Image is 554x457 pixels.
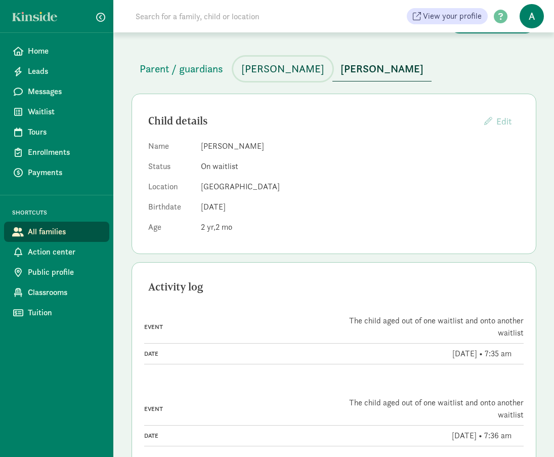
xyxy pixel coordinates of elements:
[28,266,101,278] span: Public profile
[496,115,512,127] span: Edit
[28,106,101,118] span: Waitlist
[4,162,109,183] a: Payments
[28,126,101,138] span: Tours
[28,286,101,299] span: Classrooms
[144,404,332,413] div: Event
[148,113,476,129] div: Child details
[332,63,432,75] a: [PERSON_NAME]
[423,10,482,22] span: View your profile
[201,140,520,152] dd: [PERSON_NAME]
[144,349,326,358] div: Date
[476,110,520,132] button: Edit
[201,160,520,173] dd: On waitlist
[28,307,101,319] span: Tuition
[130,6,407,26] input: Search for a family, child or location
[241,61,324,77] span: [PERSON_NAME]
[28,86,101,98] span: Messages
[148,160,193,177] dt: Status
[28,146,101,158] span: Enrollments
[28,45,101,57] span: Home
[201,222,216,232] span: 2
[4,242,109,262] a: Action center
[148,181,193,197] dt: Location
[4,282,109,303] a: Classrooms
[4,303,109,323] a: Tuition
[132,63,231,75] a: Parent / guardians
[201,201,226,212] span: [DATE]
[28,65,101,77] span: Leads
[201,181,520,193] dd: [GEOGRAPHIC_DATA]
[216,222,232,232] span: 2
[144,431,326,440] div: Date
[148,221,193,237] dt: Age
[28,246,101,258] span: Action center
[148,201,193,217] dt: Birthdate
[336,315,524,339] div: The child aged out of one waitlist and onto another waitlist
[503,408,554,457] iframe: Chat Widget
[340,61,423,77] span: [PERSON_NAME]
[132,57,231,81] button: Parent / guardians
[4,142,109,162] a: Enrollments
[148,279,520,295] div: Activity log
[4,122,109,142] a: Tours
[4,262,109,282] a: Public profile
[233,57,332,81] button: [PERSON_NAME]
[4,81,109,102] a: Messages
[330,348,512,360] div: [DATE] • 7:35 am
[233,63,332,75] a: [PERSON_NAME]
[4,102,109,122] a: Waitlist
[407,8,488,24] a: View your profile
[144,322,332,331] div: Event
[4,222,109,242] a: All families
[4,61,109,81] a: Leads
[140,61,223,77] span: Parent / guardians
[330,430,512,442] div: [DATE] • 7:36 am
[28,167,101,179] span: Payments
[336,397,524,421] div: The child aged out of one waitlist and onto another waitlist
[28,226,101,238] span: All families
[4,41,109,61] a: Home
[520,4,544,28] span: A
[148,140,193,156] dt: Name
[332,57,432,81] button: [PERSON_NAME]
